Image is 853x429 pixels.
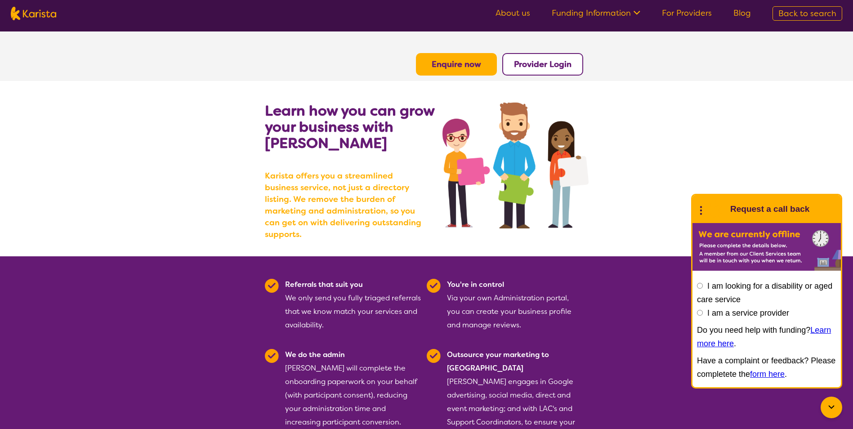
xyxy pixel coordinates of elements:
a: Provider Login [514,59,572,70]
div: Via your own Administration portal, you can create your business profile and manage reviews. [447,278,583,332]
label: I am a service provider [707,308,789,317]
img: Karista offline chat form to request call back [692,223,841,271]
a: For Providers [662,8,712,18]
a: form here [750,370,785,379]
img: Tick [427,349,441,363]
p: Have a complaint or feedback? Please completete the . [697,354,836,381]
img: Tick [427,279,441,293]
p: Do you need help with funding? . [697,323,836,350]
button: Enquire now [416,53,497,76]
label: I am looking for a disability or aged care service [697,282,832,304]
b: Referrals that suit you [285,280,363,289]
img: Karista logo [11,7,56,20]
b: You're in control [447,280,504,289]
a: About us [496,8,530,18]
a: Funding Information [552,8,640,18]
h1: Request a call back [730,202,809,216]
b: We do the admin [285,350,345,359]
span: Back to search [778,8,836,19]
b: Outsource your marketing to [GEOGRAPHIC_DATA] [447,350,549,373]
img: Tick [265,279,279,293]
b: Karista offers you a streamlined business service, not just a directory listing. We remove the bu... [265,170,427,240]
a: Enquire now [432,59,481,70]
a: Back to search [773,6,842,21]
button: Provider Login [502,53,583,76]
b: Learn how you can grow your business with [PERSON_NAME] [265,101,434,152]
img: Tick [265,349,279,363]
img: Karista [707,200,725,218]
a: Blog [733,8,751,18]
div: We only send you fully triaged referrals that we know match your services and availability. [285,278,421,332]
img: grow your business with Karista [442,103,588,228]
